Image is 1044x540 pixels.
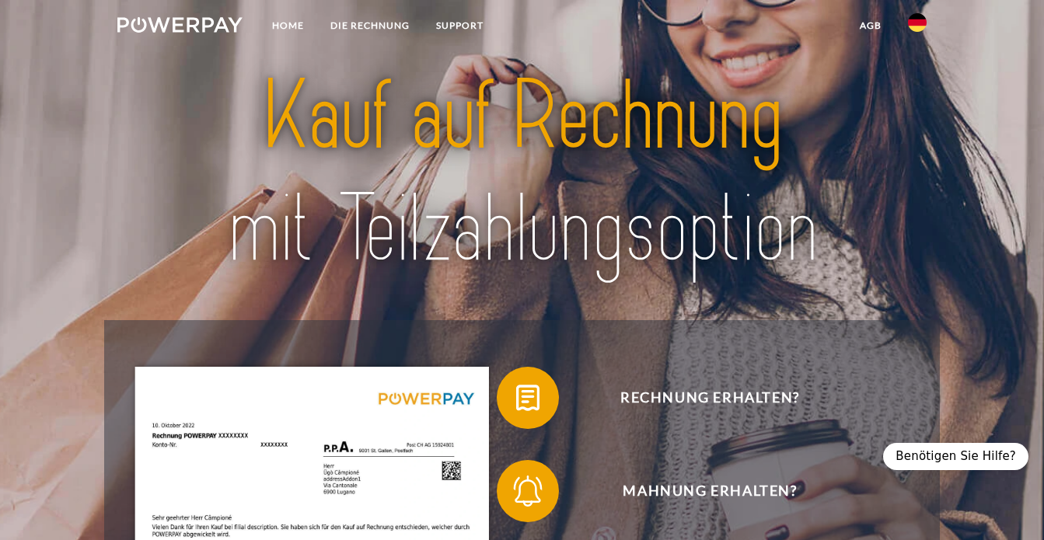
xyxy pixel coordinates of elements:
img: logo-powerpay-white.svg [117,17,243,33]
a: DIE RECHNUNG [317,12,423,40]
img: title-powerpay_de.svg [157,54,886,292]
a: agb [847,12,895,40]
a: Home [259,12,317,40]
span: Mahnung erhalten? [519,460,900,522]
img: qb_bell.svg [508,472,547,510]
a: SUPPORT [423,12,497,40]
div: Benötigen Sie Hilfe? [883,443,1028,470]
button: Mahnung erhalten? [497,460,901,522]
img: qb_bill.svg [508,378,547,417]
img: de [908,13,927,32]
span: Rechnung erhalten? [519,367,900,429]
button: Rechnung erhalten? [497,367,901,429]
